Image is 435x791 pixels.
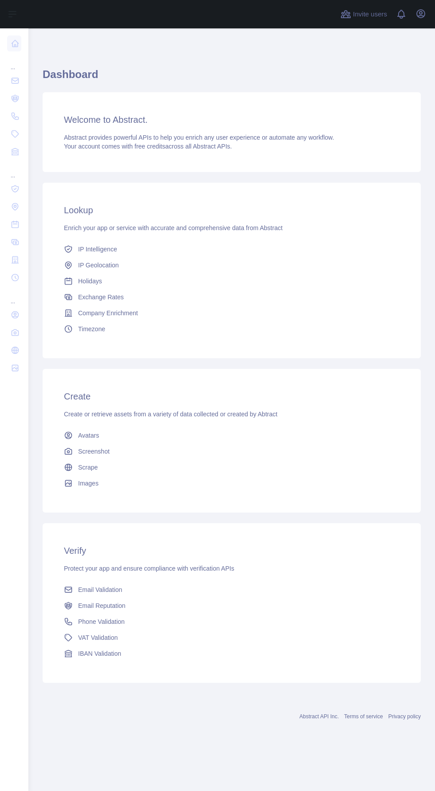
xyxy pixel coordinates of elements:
[7,161,21,179] div: ...
[60,630,403,646] a: VAT Validation
[60,598,403,614] a: Email Reputation
[64,143,232,150] span: Your account comes with across all Abstract APIs.
[60,646,403,662] a: IBAN Validation
[78,277,102,286] span: Holidays
[78,585,122,594] span: Email Validation
[60,289,403,305] a: Exchange Rates
[78,261,119,270] span: IP Geolocation
[60,257,403,273] a: IP Geolocation
[60,443,403,459] a: Screenshot
[300,713,339,720] a: Abstract API Inc.
[78,293,124,302] span: Exchange Rates
[78,431,99,440] span: Avatars
[64,134,334,141] span: Abstract provides powerful APIs to help you enrich any user experience or automate any workflow.
[7,53,21,71] div: ...
[60,582,403,598] a: Email Validation
[43,67,421,89] h1: Dashboard
[64,204,399,216] h3: Lookup
[339,7,389,21] button: Invite users
[344,713,383,720] a: Terms of service
[60,305,403,321] a: Company Enrichment
[64,224,283,231] span: Enrich your app or service with accurate and comprehensive data from Abstract
[353,9,387,20] span: Invite users
[78,245,117,254] span: IP Intelligence
[60,475,403,491] a: Images
[60,273,403,289] a: Holidays
[78,601,126,610] span: Email Reputation
[78,463,98,472] span: Scrape
[134,143,165,150] span: free credits
[64,114,399,126] h3: Welcome to Abstract.
[7,287,21,305] div: ...
[78,617,125,626] span: Phone Validation
[78,309,138,317] span: Company Enrichment
[78,649,121,658] span: IBAN Validation
[78,479,99,488] span: Images
[60,321,403,337] a: Timezone
[60,427,403,443] a: Avatars
[78,325,105,333] span: Timezone
[64,565,234,572] span: Protect your app and ensure compliance with verification APIs
[64,411,277,418] span: Create or retrieve assets from a variety of data collected or created by Abtract
[388,713,421,720] a: Privacy policy
[64,544,399,557] h3: Verify
[60,459,403,475] a: Scrape
[60,241,403,257] a: IP Intelligence
[64,390,399,403] h3: Create
[78,633,118,642] span: VAT Validation
[60,614,403,630] a: Phone Validation
[78,447,110,456] span: Screenshot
